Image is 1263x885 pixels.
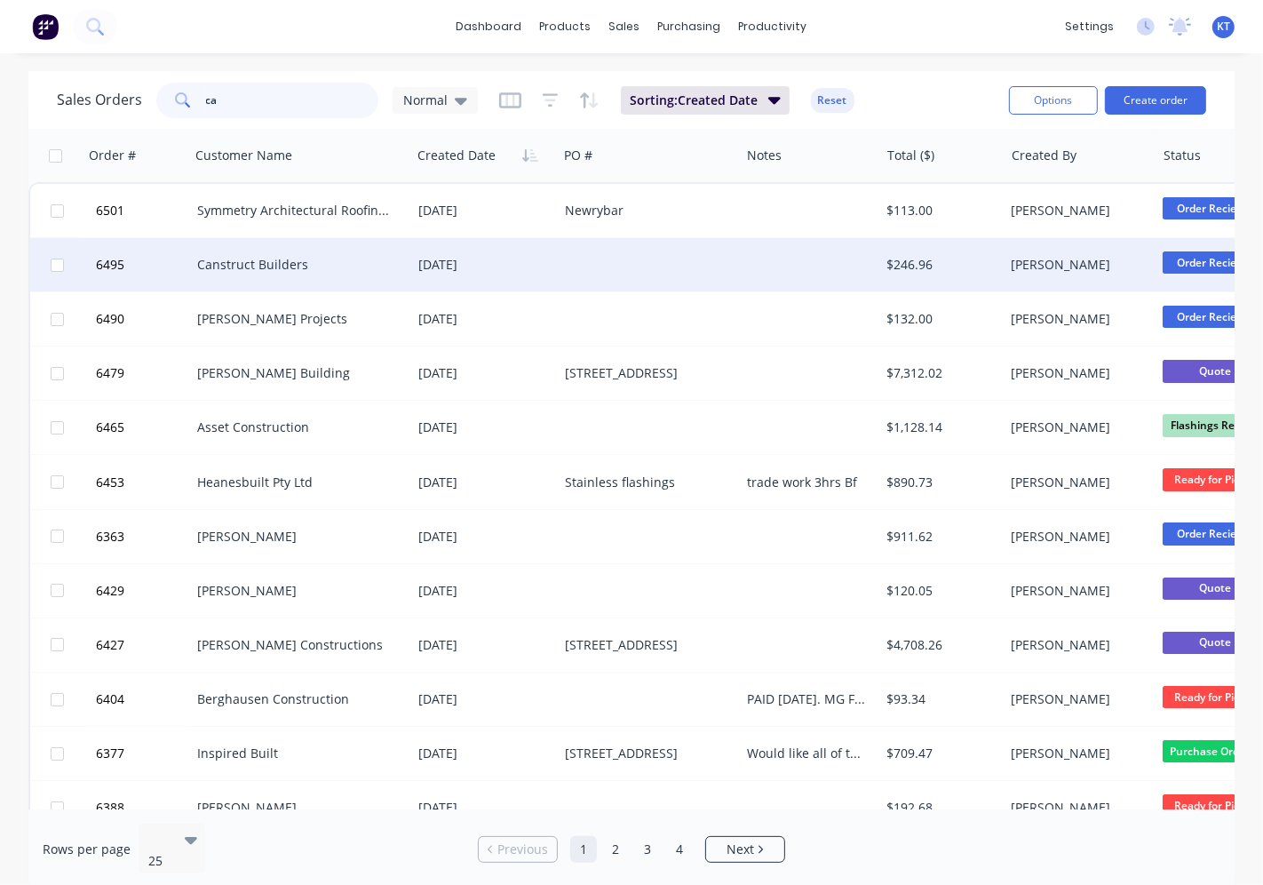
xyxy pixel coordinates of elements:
div: [DATE] [418,310,551,328]
span: Rows per page [43,841,131,858]
div: [PERSON_NAME] [1011,690,1141,708]
span: Previous [497,841,548,858]
button: 6427 [91,618,197,672]
div: $132.00 [887,310,991,328]
button: 6479 [91,347,197,400]
div: [PERSON_NAME] [1011,419,1141,436]
div: Created By [1012,147,1076,164]
div: PO # [564,147,592,164]
a: Page 3 [634,836,661,863]
button: 6404 [91,673,197,726]
div: Total ($) [887,147,934,164]
div: PAID [DATE]. MG Flashings taken [DATE] - waiting on Ridgecap [747,690,866,708]
span: 6495 [96,256,124,274]
button: 6465 [91,401,197,454]
button: 6363 [91,510,197,563]
button: 6453 [91,456,197,509]
div: [PERSON_NAME] [1011,636,1141,654]
div: [STREET_ADDRESS] [565,364,725,382]
span: 6479 [96,364,124,382]
div: [PERSON_NAME] [1011,582,1141,600]
button: 6501 [91,184,197,237]
span: 6377 [96,745,124,762]
button: 6377 [91,727,197,780]
span: 6427 [96,636,124,654]
div: $709.47 [887,745,991,762]
div: [DATE] [418,474,551,491]
input: Search... [206,83,379,118]
ul: Pagination [471,836,792,863]
button: Create order [1105,86,1206,115]
div: Newrybar [565,202,725,219]
div: [DATE] [418,582,551,600]
a: Page 1 is your current page [570,836,597,863]
a: Page 2 [602,836,629,863]
div: $113.00 [887,202,991,219]
button: Reset [811,88,854,113]
div: purchasing [649,13,730,40]
button: Options [1009,86,1098,115]
div: Order # [89,147,136,164]
div: Heanesbuilt Pty Ltd [197,474,393,491]
div: Would like all of these widths cut to size [747,745,866,762]
div: [DATE] [418,364,551,382]
div: $93.34 [887,690,991,708]
span: 6429 [96,582,124,600]
div: $246.96 [887,256,991,274]
div: [PERSON_NAME] [1011,474,1141,491]
div: [PERSON_NAME] Constructions [197,636,393,654]
div: [PERSON_NAME] [197,799,393,817]
div: [DATE] [418,256,551,274]
div: $911.62 [887,528,991,546]
div: [DATE] [418,528,551,546]
div: [PERSON_NAME] Projects [197,310,393,328]
div: settings [1056,13,1123,40]
button: 6429 [91,564,197,618]
span: 6465 [96,419,124,436]
span: Normal [403,91,448,109]
div: Symmetry Architectural Roofing Pty Ltd [197,202,393,219]
div: 25 [148,852,170,870]
span: 6453 [96,474,124,491]
span: KT [1217,19,1230,35]
span: 6404 [96,690,124,708]
div: [PERSON_NAME] Building [197,364,393,382]
div: [DATE] [418,202,551,219]
div: [DATE] [418,419,551,436]
div: [DATE] [418,799,551,817]
button: 6388 [91,781,197,834]
div: Customer Name [195,147,292,164]
div: Canstruct Builders [197,256,393,274]
div: $192.68 [887,799,991,817]
div: [PERSON_NAME] [1011,799,1141,817]
button: Sorting:Created Date [621,86,790,115]
div: Asset Construction [197,419,393,436]
div: Created Date [417,147,496,164]
div: [PERSON_NAME] [1011,202,1141,219]
h1: Sales Orders [57,92,142,108]
span: 6363 [96,528,124,546]
div: [PERSON_NAME] [197,582,393,600]
div: [DATE] [418,636,551,654]
div: Notes [747,147,782,164]
div: [PERSON_NAME] [1011,745,1141,762]
div: productivity [730,13,816,40]
a: dashboard [448,13,531,40]
a: Previous page [479,841,557,858]
div: Inspired Built [197,745,393,762]
div: [PERSON_NAME] [1011,310,1141,328]
div: [PERSON_NAME] [197,528,393,546]
div: [PERSON_NAME] [1011,528,1141,546]
div: trade work 3hrs Bf [747,474,866,491]
div: products [531,13,600,40]
div: [PERSON_NAME] [1011,256,1141,274]
div: sales [600,13,649,40]
div: $120.05 [887,582,991,600]
div: [DATE] [418,745,551,762]
span: 6501 [96,202,124,219]
button: 6495 [91,238,197,291]
div: [STREET_ADDRESS] [565,636,725,654]
span: Sorting: Created Date [630,92,758,109]
div: $890.73 [887,474,991,491]
div: $7,312.02 [887,364,991,382]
